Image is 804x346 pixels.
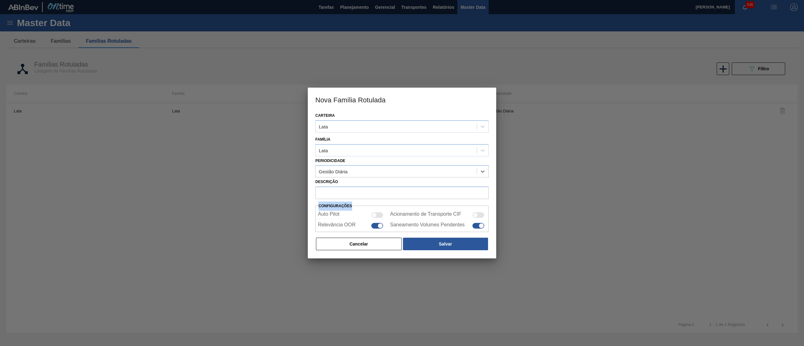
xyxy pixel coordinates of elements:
h3: Nova Família Rotulada [308,88,496,111]
label: Família [315,137,330,142]
label: Acionamento de Transporte CIF [390,211,461,219]
label: Descrição [315,177,489,187]
div: Gestão Diária [319,169,348,174]
label: Saneamento Volumes Pendentes [390,222,465,230]
label: Relevância OOR [318,222,356,230]
div: Lata [319,148,328,153]
label: Carteira [315,113,335,118]
button: Salvar [403,238,488,250]
label: Auto Pilot [318,211,339,219]
div: Lata [319,124,328,129]
label: Configurações [318,204,352,208]
button: Cancelar [316,238,402,250]
label: Periodicidade [315,159,345,163]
